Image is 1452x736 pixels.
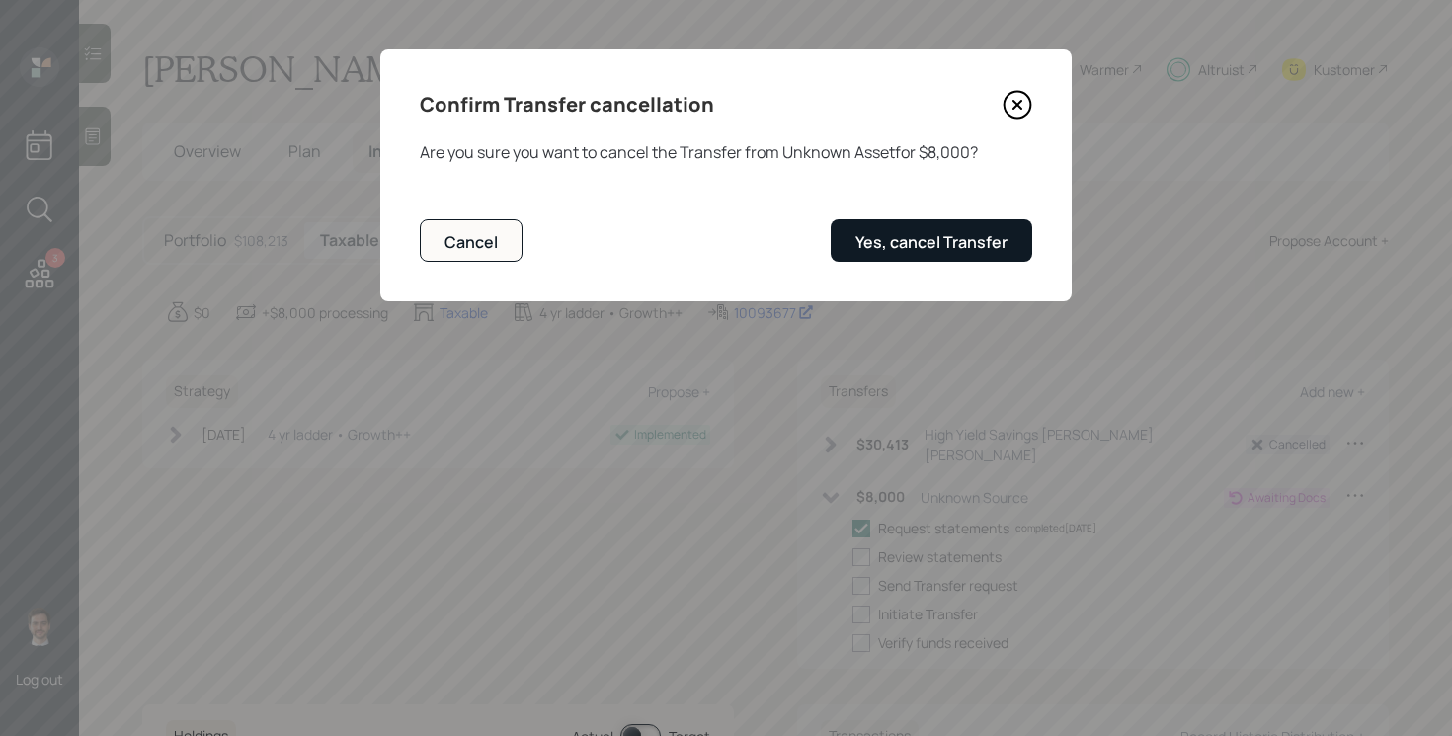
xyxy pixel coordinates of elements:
[444,231,498,253] div: Cancel
[831,219,1032,262] button: Yes, cancel Transfer
[420,219,523,262] button: Cancel
[420,140,1032,164] div: Are you sure you want to cancel the Transfer from Unknown Asset for $8,000 ?
[855,231,1008,253] div: Yes, cancel Transfer
[420,89,714,121] h4: Confirm Transfer cancellation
